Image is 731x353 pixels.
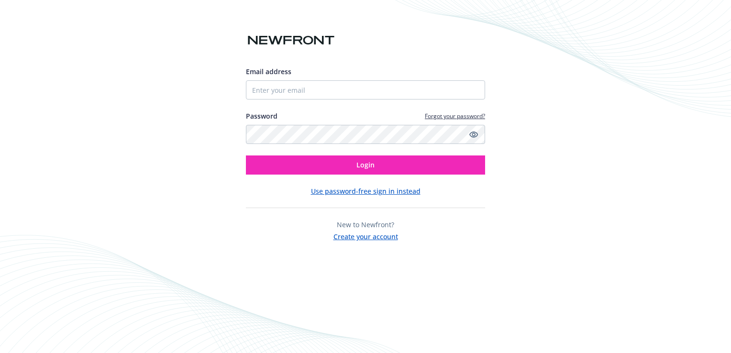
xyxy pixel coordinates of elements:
input: Enter your password [246,125,485,144]
img: Newfront logo [246,32,336,49]
a: Show password [468,129,479,140]
a: Forgot your password? [425,112,485,120]
label: Password [246,111,277,121]
input: Enter your email [246,80,485,99]
span: Email address [246,67,291,76]
span: Login [356,160,375,169]
button: Create your account [333,230,398,242]
span: New to Newfront? [337,220,394,229]
button: Login [246,155,485,175]
button: Use password-free sign in instead [311,186,421,196]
